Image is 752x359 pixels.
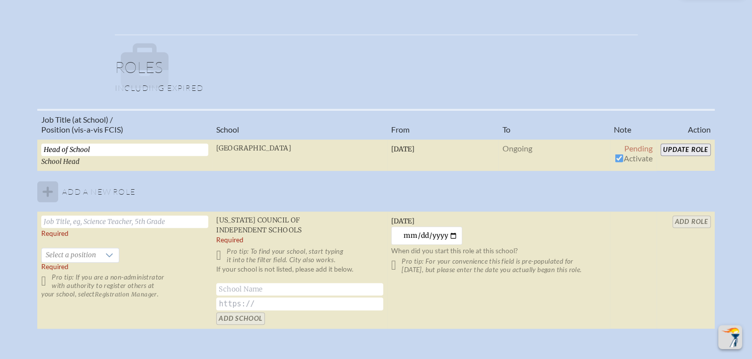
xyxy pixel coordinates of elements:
[216,216,302,234] span: [US_STATE] Council of Independent Schools
[391,257,606,274] p: Pro tip: For your convenience this field is pre-populated for [DATE], but please enter the date y...
[41,215,208,228] input: Job Title, eg, Science Teacher, 5th Grade
[212,110,387,139] th: School
[216,144,291,152] span: [GEOGRAPHIC_DATA]
[216,283,383,295] input: School Name
[41,273,208,298] p: Pro tip: If you are a non-administrator with authority to register others at your school, select .
[614,153,653,163] span: Activate
[391,247,606,255] p: When did you start this role at this school?
[720,327,740,347] img: To the top
[391,217,415,225] span: [DATE]
[216,236,244,244] label: Required
[216,265,353,282] label: If your school is not listed, please add it below.
[41,144,208,156] input: Eg, Science Teacher, 5th Grade
[42,248,100,262] span: Select a position
[95,291,157,298] span: Registration Manager
[37,110,212,139] th: Job Title (at School) / Position (vis-a-vis FCIS)
[41,157,80,166] span: School Head
[115,59,638,83] h1: Roles
[499,110,610,139] th: To
[216,247,383,264] p: Pro tip: To find your school, start typing it into the filter field. City also works.
[387,110,499,139] th: From
[41,229,69,238] label: Required
[661,144,711,156] input: Update Role
[657,110,715,139] th: Action
[624,144,653,153] span: Pending
[502,144,532,153] span: Ongoing
[216,297,383,310] input: https://
[610,110,657,139] th: Note
[718,325,742,349] button: Scroll Top
[391,145,415,153] span: [DATE]
[115,83,638,93] p: Including expired
[41,263,69,271] span: Required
